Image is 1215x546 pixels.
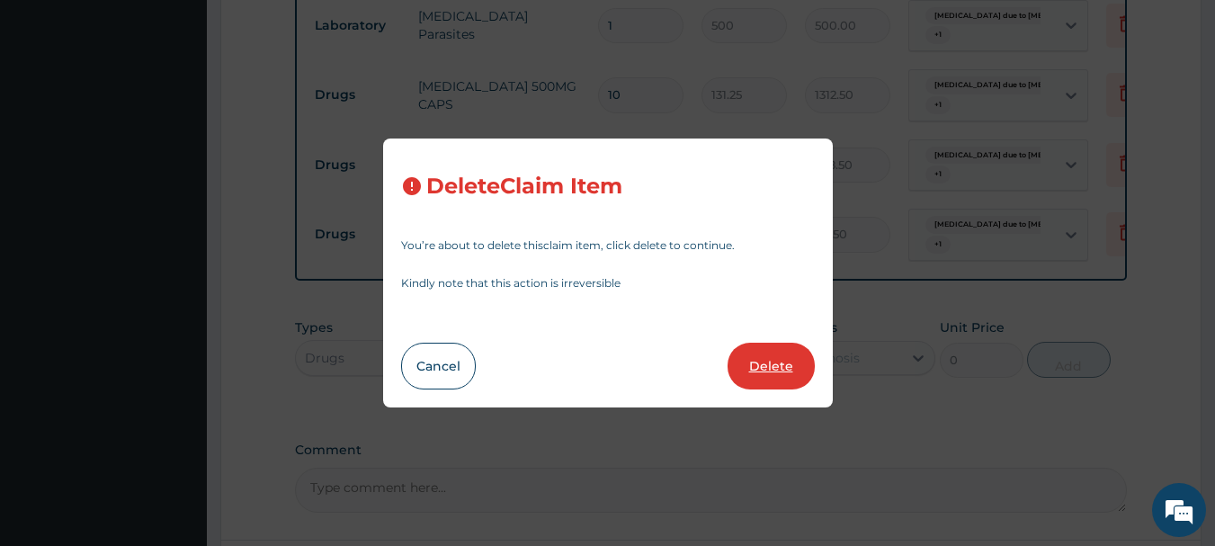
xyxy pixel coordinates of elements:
button: Cancel [401,343,476,389]
div: Chat with us now [94,101,302,124]
p: Kindly note that this action is irreversible [401,278,815,289]
img: d_794563401_company_1708531726252_794563401 [33,90,73,135]
div: Minimize live chat window [295,9,338,52]
button: Delete [728,343,815,389]
p: You’re about to delete this claim item , click delete to continue. [401,240,815,251]
textarea: Type your message and hit 'Enter' [9,359,343,422]
h3: Delete Claim Item [426,175,622,199]
span: We're online! [104,160,248,342]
